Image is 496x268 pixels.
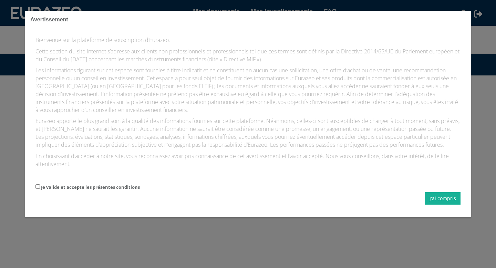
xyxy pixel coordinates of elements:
p: En choisissant d’accéder à notre site, vous reconnaissez avoir pris connaissance de cet avertisse... [35,152,461,168]
label: Je valide et accepte les présentes conditions [41,184,140,190]
h3: Avertissement [30,16,466,24]
p: Eurazeo apporte le plus grand soin à la qualité des informations fournies sur cette plateforme. N... [35,117,461,148]
p: Bienvenue sur la plateforme de souscription d’Eurazeo. [35,36,461,44]
button: J'ai compris [425,192,461,205]
p: Cette section du site internet s’adresse aux clients non professionnels et professionnels tel que... [35,48,461,63]
p: Les informations figurant sur cet espace sont fournies à titre indicatif et ne constituent en auc... [35,66,461,114]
